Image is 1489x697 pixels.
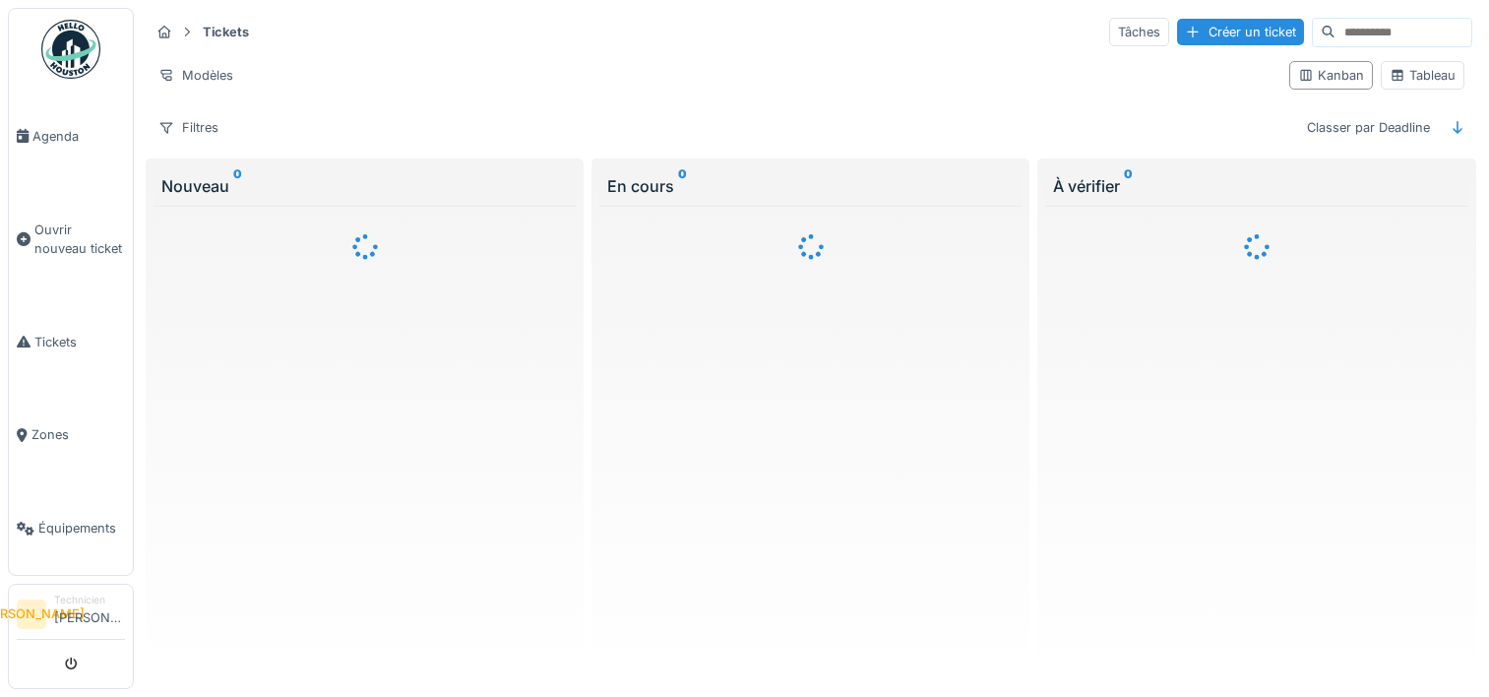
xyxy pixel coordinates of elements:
[195,23,257,41] strong: Tickets
[1053,174,1459,198] div: À vérifier
[54,593,125,635] li: [PERSON_NAME]
[1390,66,1456,85] div: Tableau
[9,90,133,183] a: Agenda
[17,600,46,629] li: [PERSON_NAME]
[1298,113,1439,142] div: Classer par Deadline
[54,593,125,607] div: Technicien
[41,20,100,79] img: Badge_color-CXgf-gQk.svg
[233,174,242,198] sup: 0
[17,593,125,640] a: [PERSON_NAME] Technicien[PERSON_NAME]
[9,389,133,482] a: Zones
[1124,174,1133,198] sup: 0
[678,174,687,198] sup: 0
[34,221,125,258] span: Ouvrir nouveau ticket
[607,174,1014,198] div: En cours
[1109,18,1169,46] div: Tâches
[1298,66,1364,85] div: Kanban
[31,425,125,444] span: Zones
[9,481,133,575] a: Équipements
[161,174,568,198] div: Nouveau
[150,61,242,90] div: Modèles
[38,519,125,538] span: Équipements
[1177,19,1304,45] div: Créer un ticket
[32,127,125,146] span: Agenda
[9,183,133,295] a: Ouvrir nouveau ticket
[9,295,133,389] a: Tickets
[34,333,125,351] span: Tickets
[150,113,227,142] div: Filtres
